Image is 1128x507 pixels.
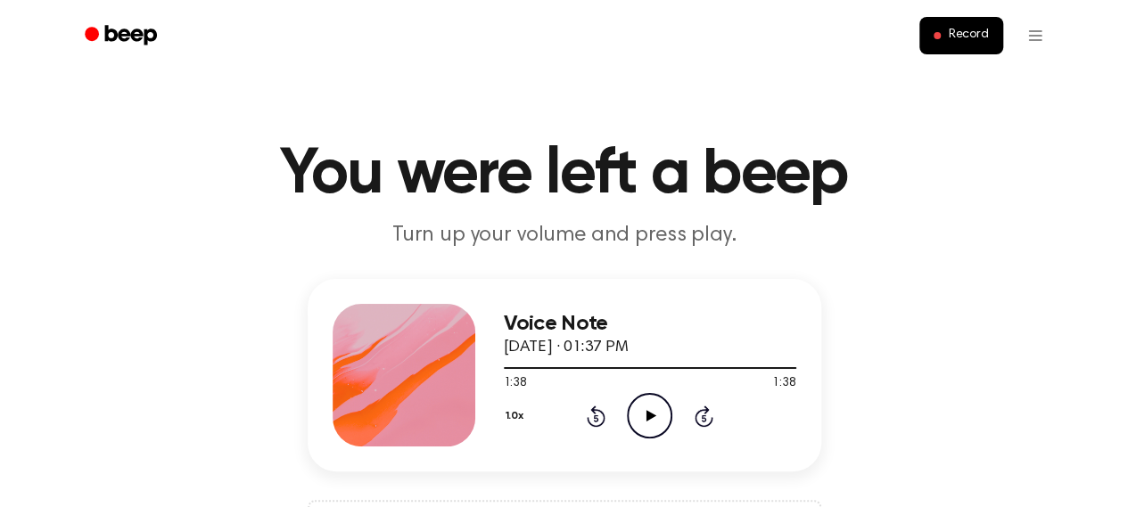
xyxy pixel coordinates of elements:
[108,143,1021,207] h1: You were left a beep
[948,28,988,44] span: Record
[504,339,629,356] span: [DATE] · 01:37 PM
[222,221,907,250] p: Turn up your volume and press play.
[504,401,531,431] button: 1.0x
[919,17,1002,54] button: Record
[72,19,173,53] a: Beep
[1014,14,1057,57] button: Open menu
[772,374,795,393] span: 1:38
[504,312,796,336] h3: Voice Note
[504,374,527,393] span: 1:38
